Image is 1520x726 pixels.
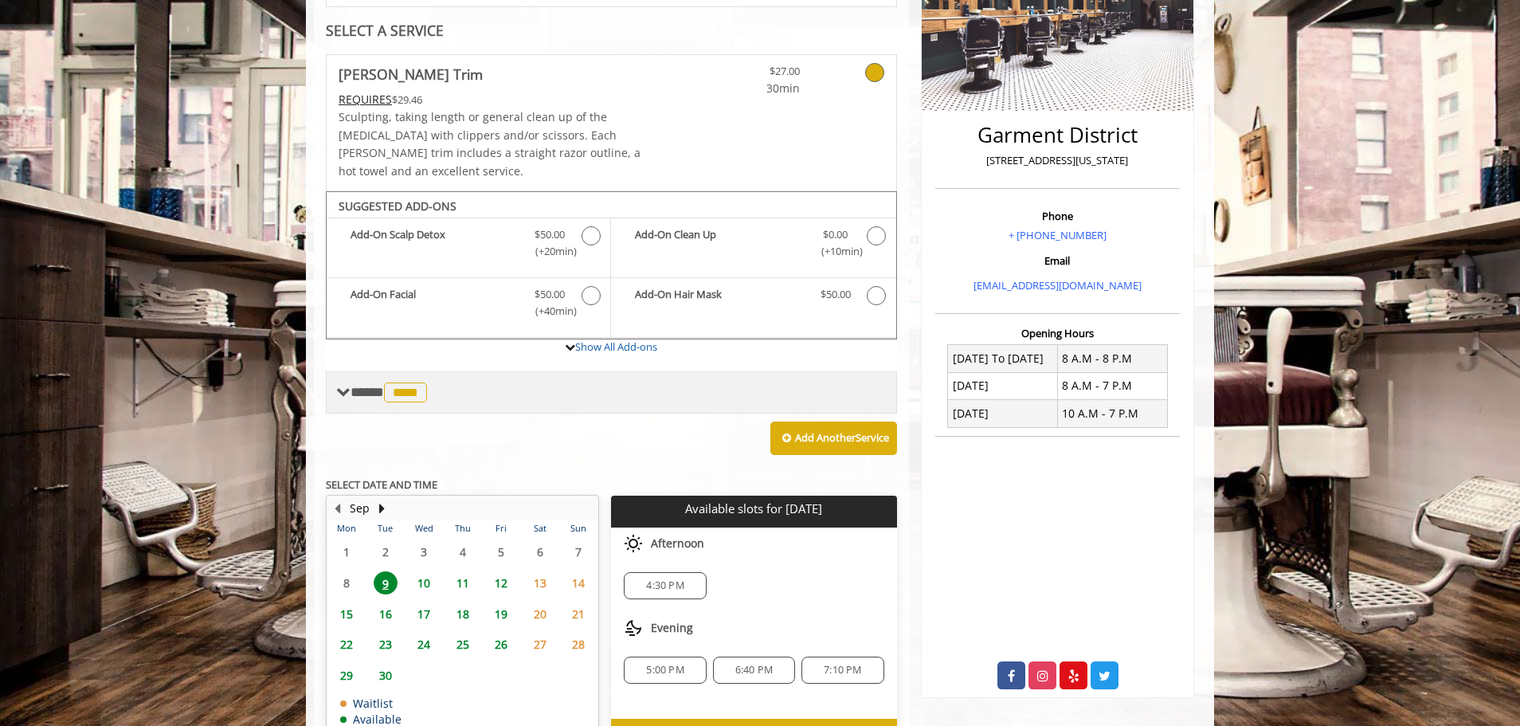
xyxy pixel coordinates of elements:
[935,328,1180,339] h3: Opening Hours
[326,191,897,339] div: Beard Trim Add-onS
[812,243,859,260] span: (+10min )
[374,602,398,626] span: 16
[339,91,659,108] div: $29.46
[939,255,1176,266] h3: Email
[339,108,659,180] p: Sculpting, taking length or general clean up of the [MEDICAL_DATA] with clippers and/or scissors....
[335,226,602,264] label: Add-On Scalp Detox
[366,567,404,598] td: Select day9
[327,630,366,661] td: Select day22
[335,664,358,687] span: 29
[374,664,398,687] span: 30
[795,430,889,445] b: Add Another Service
[339,198,456,214] b: SUGGESTED ADD-ONS
[624,572,706,599] div: 4:30 PM
[948,372,1058,399] td: [DATE]
[412,571,436,595] span: 10
[706,80,800,97] span: 30min
[624,618,643,638] img: evening slots
[405,520,443,536] th: Wed
[326,23,897,38] div: SELECT A SERVICE
[559,630,598,661] td: Select day28
[528,571,552,595] span: 13
[646,579,684,592] span: 4:30 PM
[350,500,370,517] button: Sep
[824,664,861,677] span: 7:10 PM
[535,286,565,303] span: $50.00
[1057,372,1167,399] td: 8 A.M - 7 P.M
[340,697,402,709] td: Waitlist
[351,286,519,320] b: Add-On Facial
[619,226,887,264] label: Add-On Clean Up
[339,92,392,107] span: This service needs some Advance to be paid before we block your appointment
[651,537,704,550] span: Afternoon
[366,630,404,661] td: Select day23
[327,520,366,536] th: Mon
[366,598,404,630] td: Select day16
[412,633,436,656] span: 24
[443,598,481,630] td: Select day18
[374,571,398,595] span: 9
[619,286,887,309] label: Add-On Hair Mask
[520,630,558,661] td: Select day27
[624,534,643,553] img: afternoon slots
[770,422,897,455] button: Add AnotherService
[559,520,598,536] th: Sun
[566,602,590,626] span: 21
[821,286,851,303] span: $50.00
[451,602,475,626] span: 18
[351,226,519,260] b: Add-On Scalp Detox
[713,657,795,684] div: 6:40 PM
[405,630,443,661] td: Select day24
[482,520,520,536] th: Fri
[1057,400,1167,427] td: 10 A.M - 7 P.M
[939,210,1176,222] h3: Phone
[482,567,520,598] td: Select day12
[443,630,481,661] td: Select day25
[801,657,883,684] div: 7:10 PM
[646,664,684,677] span: 5:00 PM
[443,567,481,598] td: Select day11
[651,622,693,634] span: Evening
[489,602,513,626] span: 19
[948,345,1058,372] td: [DATE] To [DATE]
[451,571,475,595] span: 11
[489,571,513,595] span: 12
[374,633,398,656] span: 23
[566,633,590,656] span: 28
[528,633,552,656] span: 27
[575,339,657,354] a: Show All Add-ons
[617,502,890,516] p: Available slots for [DATE]
[528,602,552,626] span: 20
[482,598,520,630] td: Select day19
[327,660,366,691] td: Select day29
[624,657,706,684] div: 5:00 PM
[559,567,598,598] td: Select day14
[939,152,1176,169] p: [STREET_ADDRESS][US_STATE]
[1009,228,1107,242] a: + [PHONE_NUMBER]
[635,226,804,260] b: Add-On Clean Up
[939,124,1176,147] h2: Garment District
[489,633,513,656] span: 26
[327,598,366,630] td: Select day15
[527,243,574,260] span: (+20min )
[405,598,443,630] td: Select day17
[559,598,598,630] td: Select day21
[706,55,800,97] a: $27.00
[566,571,590,595] span: 14
[520,598,558,630] td: Select day20
[366,520,404,536] th: Tue
[482,630,520,661] td: Select day26
[366,660,404,691] td: Select day30
[443,520,481,536] th: Thu
[520,567,558,598] td: Select day13
[405,567,443,598] td: Select day10
[335,602,358,626] span: 15
[535,226,565,243] span: $50.00
[635,286,804,305] b: Add-On Hair Mask
[326,477,437,492] b: SELECT DATE AND TIME
[735,664,773,677] span: 6:40 PM
[412,602,436,626] span: 17
[451,633,475,656] span: 25
[340,713,402,725] td: Available
[527,303,574,320] span: (+40min )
